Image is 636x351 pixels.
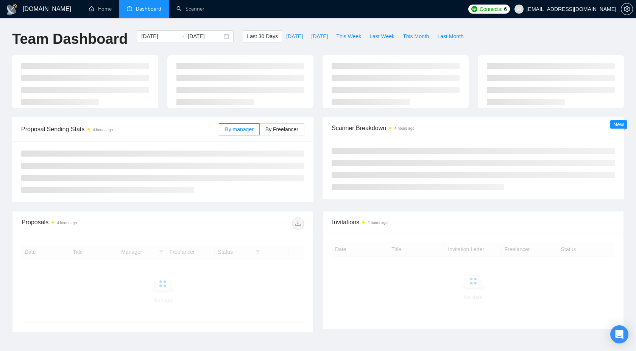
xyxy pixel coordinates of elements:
span: swap-right [179,33,185,39]
span: Dashboard [136,6,161,12]
div: Open Intercom Messenger [610,325,628,343]
span: Last 30 Days [247,32,278,40]
span: dashboard [127,6,132,11]
button: Last 30 Days [243,30,282,42]
input: Start date [141,32,176,40]
button: This Week [332,30,365,42]
a: setting [621,6,633,12]
span: By Freelancer [265,126,298,132]
button: Last Month [433,30,468,42]
span: Last Week [369,32,394,40]
input: End date [188,32,222,40]
span: [DATE] [311,32,328,40]
a: homeHome [89,6,112,12]
time: 4 hours ago [368,221,388,225]
span: Connects: [480,5,502,13]
img: logo [6,3,18,16]
span: This Month [403,32,429,40]
button: Last Week [365,30,399,42]
button: [DATE] [282,30,307,42]
span: 6 [504,5,507,13]
span: to [179,33,185,39]
span: New [613,121,624,127]
span: Invitations [332,217,614,227]
button: This Month [399,30,433,42]
img: upwork-logo.png [471,6,477,12]
span: This Week [336,32,361,40]
h1: Team Dashboard [12,30,128,48]
span: Last Month [437,32,463,40]
time: 4 hours ago [394,126,415,130]
a: searchScanner [176,6,204,12]
time: 4 hours ago [57,221,77,225]
span: setting [621,6,633,12]
time: 4 hours ago [93,128,113,132]
span: [DATE] [286,32,303,40]
span: user [516,6,522,12]
button: [DATE] [307,30,332,42]
span: By manager [225,126,253,132]
span: Scanner Breakdown [332,123,615,133]
span: Proposal Sending Stats [21,124,219,134]
div: Proposals [22,217,163,230]
button: setting [621,3,633,15]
